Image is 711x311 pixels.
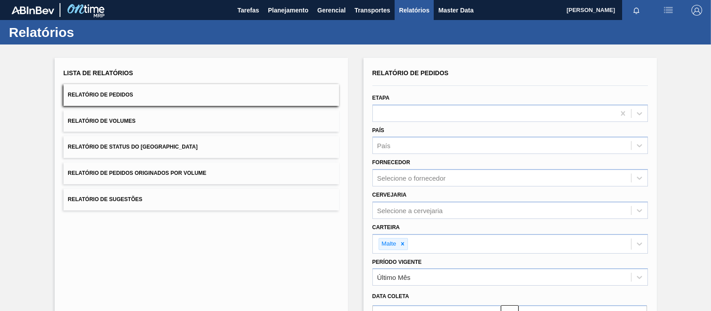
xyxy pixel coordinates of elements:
[68,144,198,150] span: Relatório de Status do [GEOGRAPHIC_DATA]
[68,196,143,202] span: Relatório de Sugestões
[372,259,422,265] label: Período Vigente
[399,5,429,16] span: Relatórios
[268,5,308,16] span: Planejamento
[64,69,133,77] span: Lista de Relatórios
[372,192,407,198] label: Cervejaria
[68,170,207,176] span: Relatório de Pedidos Originados por Volume
[372,95,390,101] label: Etapa
[9,27,167,37] h1: Relatórios
[379,238,398,250] div: Malte
[12,6,54,14] img: TNhmsLtSVTkK8tSr43FrP2fwEKptu5GPRR3wAAAABJRU5ErkJggg==
[377,174,446,182] div: Selecione o fornecedor
[622,4,651,16] button: Notificações
[372,224,400,230] label: Carteira
[377,274,411,281] div: Último Mês
[64,110,339,132] button: Relatório de Volumes
[372,69,449,77] span: Relatório de Pedidos
[377,142,391,149] div: País
[355,5,390,16] span: Transportes
[64,189,339,210] button: Relatório de Sugestões
[372,159,410,166] label: Fornecedor
[372,127,384,133] label: País
[64,162,339,184] button: Relatório de Pedidos Originados por Volume
[438,5,473,16] span: Master Data
[691,5,702,16] img: Logout
[663,5,674,16] img: userActions
[377,206,443,214] div: Selecione a cervejaria
[237,5,259,16] span: Tarefas
[64,84,339,106] button: Relatório de Pedidos
[372,293,409,299] span: Data coleta
[64,136,339,158] button: Relatório de Status do [GEOGRAPHIC_DATA]
[68,118,136,124] span: Relatório de Volumes
[317,5,346,16] span: Gerencial
[68,92,133,98] span: Relatório de Pedidos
